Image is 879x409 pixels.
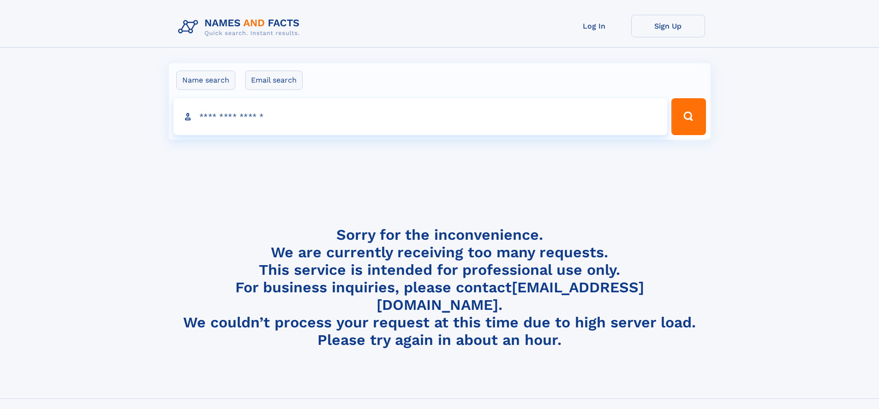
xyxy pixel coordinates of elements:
[557,15,631,37] a: Log In
[671,98,706,135] button: Search Button
[173,98,668,135] input: search input
[631,15,705,37] a: Sign Up
[245,71,303,90] label: Email search
[176,71,235,90] label: Name search
[377,279,644,314] a: [EMAIL_ADDRESS][DOMAIN_NAME]
[174,226,705,349] h4: Sorry for the inconvenience. We are currently receiving too many requests. This service is intend...
[174,15,307,40] img: Logo Names and Facts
